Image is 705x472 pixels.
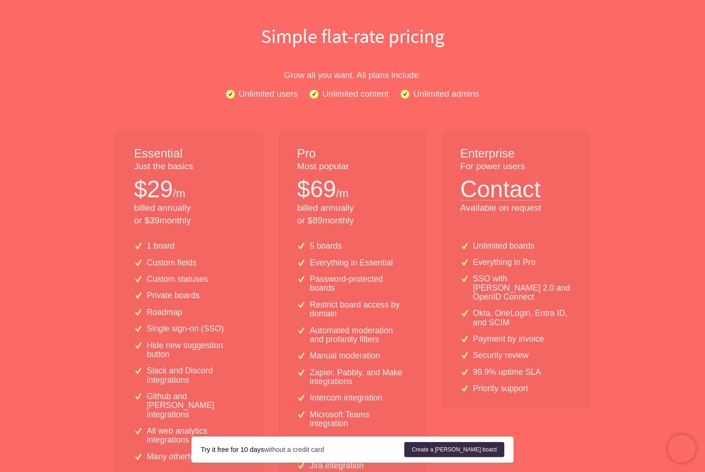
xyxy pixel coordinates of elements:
p: Most popular [297,160,408,173]
p: 99.9% uptime SLA [473,368,541,377]
p: Private boards [147,291,199,300]
a: Create a [PERSON_NAME] board [404,442,504,457]
strong: Try it free for 10 days [201,446,264,453]
p: Password-protected boards [310,275,408,293]
h1: Enterprise [460,145,571,162]
p: Available on request [460,202,571,215]
p: 5 boards [310,242,342,250]
p: billed annually or $ 39 monthly [134,202,245,227]
p: Unlimited admins [413,87,479,100]
p: Everything in Pro [473,258,536,267]
p: Unlimited content [322,87,388,100]
p: Unlimited boards [473,242,535,250]
p: Grow all you want. All plans include: [54,68,651,82]
p: Github and [PERSON_NAME] integrations [147,392,245,419]
p: Jira integration [310,461,364,470]
p: Restrict board access by domain [310,300,408,319]
p: Custom statuses [147,275,208,284]
p: For power users [460,160,571,173]
p: Custom fields [147,258,197,267]
button: Contact [460,173,541,200]
p: Automated moderation and profanity filters [310,326,408,344]
p: billed annually or $ 89 monthly [297,202,408,227]
p: Payment by invoice [473,335,544,343]
h1: Essential [134,145,245,162]
p: $ 69 [297,173,336,206]
p: Hide new suggestion button [147,341,245,359]
p: Manual moderation [310,351,381,360]
p: Microsoft Teams integration [310,410,408,429]
p: /m [336,186,349,201]
p: Slack and Discord integrations [147,366,245,385]
p: SSO with [PERSON_NAME] 2.0 and OpenID Connect [473,274,571,301]
div: without a credit card [201,445,404,454]
p: Okta, OneLogin, Entra ID, and SCIM [473,309,571,327]
p: /m [173,186,185,201]
p: Intercom integration [310,393,383,402]
p: Zapier, Pabbly, and Make integrations [310,368,408,386]
p: Linear, [DATE], and Asana integrations [310,436,408,454]
h1: Simple flat-rate pricing [54,22,651,50]
iframe: Chatra live chat [668,435,696,463]
p: 1 board [147,242,175,250]
p: Roadmap [147,308,182,317]
p: Security review [473,351,529,360]
h1: Pro [297,145,408,162]
p: Priority support [473,384,528,393]
p: Single sign-on (SSO) [147,324,224,333]
p: All web analytics integrations [147,427,245,445]
p: Everything in Essential [310,258,393,267]
p: Unlimited users [239,87,298,100]
p: Just the basics [134,160,245,173]
p: $ 29 [134,173,173,206]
